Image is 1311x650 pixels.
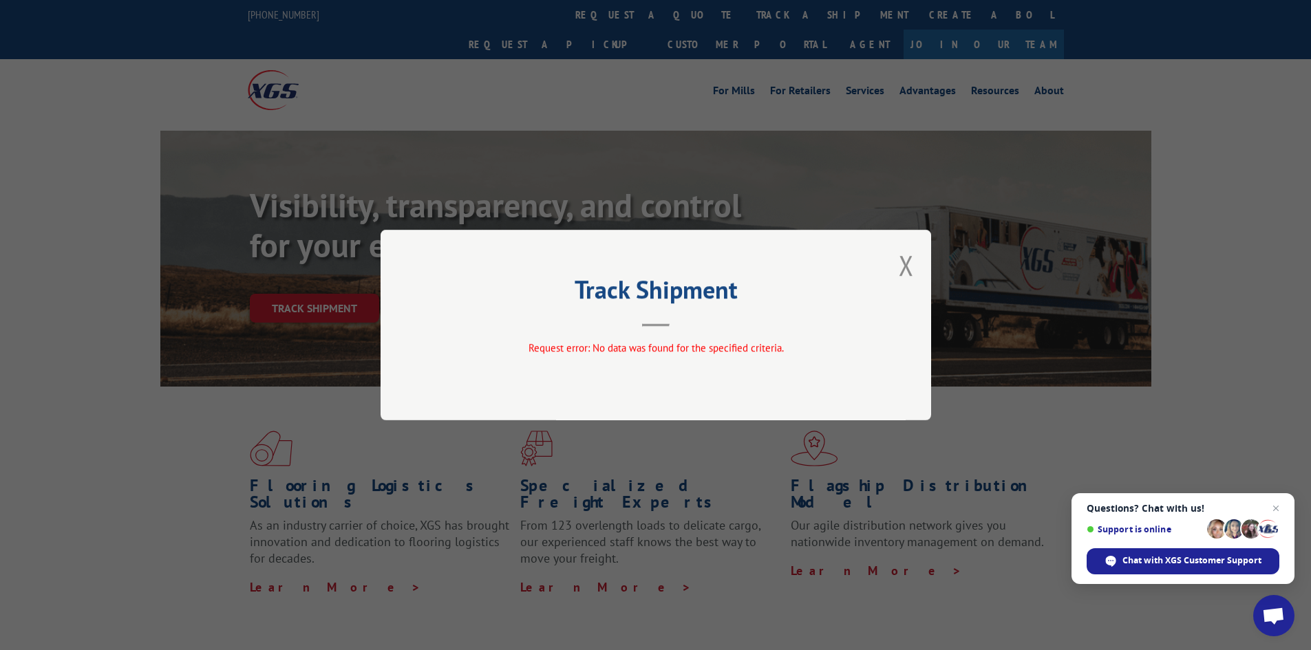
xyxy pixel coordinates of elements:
[1122,554,1261,567] span: Chat with XGS Customer Support
[899,247,914,283] button: Close modal
[528,341,783,354] span: Request error: No data was found for the specified criteria.
[449,280,862,306] h2: Track Shipment
[1087,524,1202,534] span: Support is online
[1087,548,1279,574] div: Chat with XGS Customer Support
[1268,500,1284,517] span: Close chat
[1253,595,1294,636] div: Open chat
[1087,503,1279,514] span: Questions? Chat with us!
